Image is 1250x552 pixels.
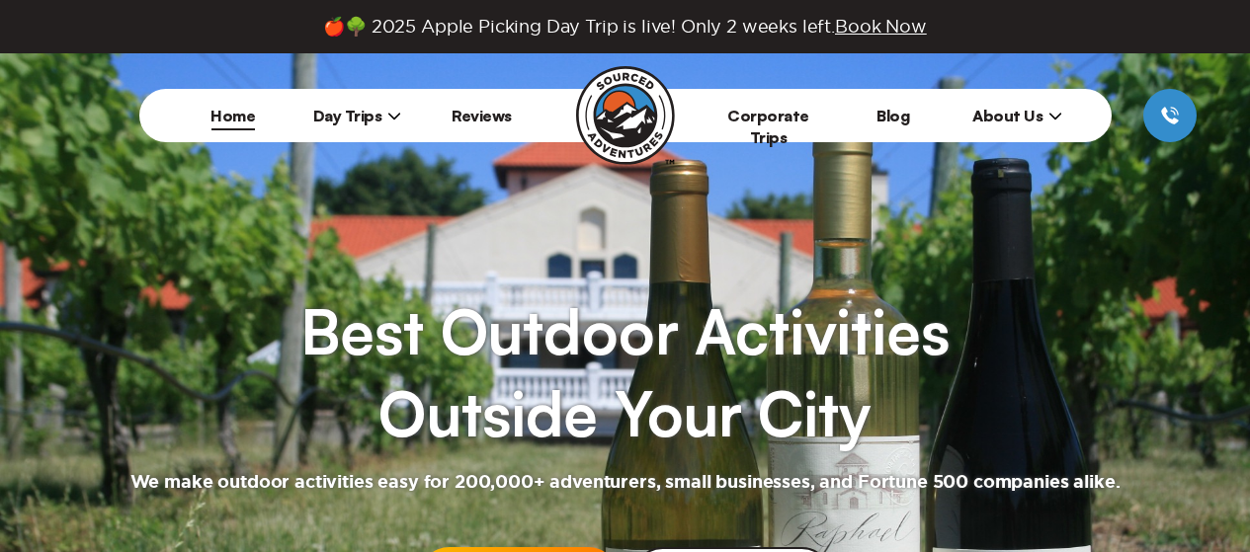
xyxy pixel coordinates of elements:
h2: We make outdoor activities easy for 200,000+ adventurers, small businesses, and Fortune 500 compa... [130,471,1121,495]
a: Blog [876,106,909,125]
a: Corporate Trips [727,106,809,147]
h1: Best Outdoor Activities Outside Your City [300,290,949,455]
img: Sourced Adventures company logo [576,66,675,165]
span: Day Trips [313,106,402,125]
span: About Us [972,106,1062,125]
span: Book Now [835,17,927,36]
span: 🍎🌳 2025 Apple Picking Day Trip is live! Only 2 weeks left. [323,16,926,38]
a: Home [210,106,255,125]
a: Reviews [452,106,512,125]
